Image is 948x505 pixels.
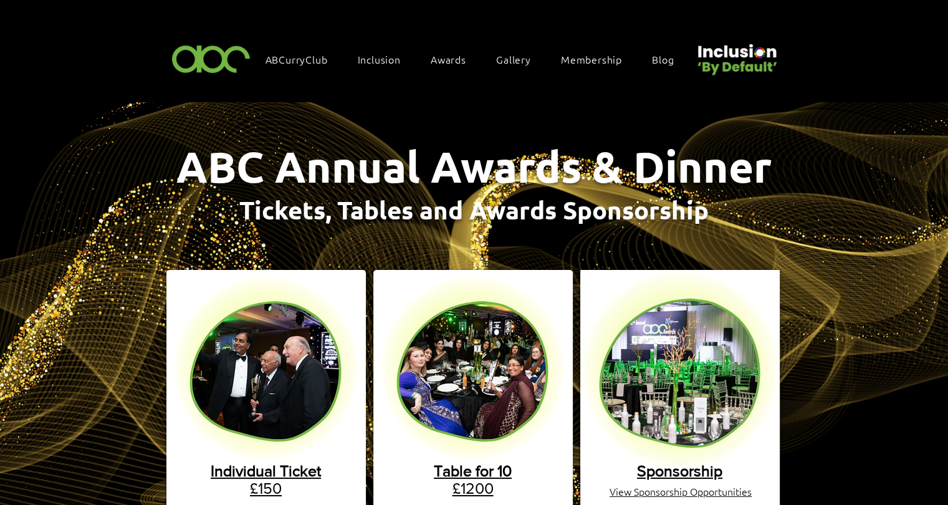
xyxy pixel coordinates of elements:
img: ABC-Logo-Blank-Background-01-01-2.png [168,40,254,77]
span: Blog [652,52,674,66]
span: Gallery [496,52,531,66]
a: ABCurryClub [259,46,347,72]
span: Tickets, Tables and Awards Sponsorship [239,193,709,226]
span: ABCurryClub [266,52,328,66]
div: Inclusion [352,46,419,72]
a: Sponsorship [637,462,722,479]
div: Awards [424,46,485,72]
span: ABC Annual Awards & Dinner [176,140,772,193]
img: table ticket.png [379,274,567,462]
span: Awards [431,52,466,66]
img: Untitled design (22).png [693,34,779,77]
a: Blog [646,46,692,72]
a: Individual Ticket£150 [211,462,321,497]
a: View Sponsorship Opportunities [610,484,752,498]
a: Table for 10£1200 [434,462,512,497]
img: ABC AWARDS WEBSITE BACKGROUND BLOB (1).png [580,270,780,469]
a: Membership [555,46,641,72]
span: Table for 10 [434,462,512,479]
nav: Site [259,46,693,72]
span: Membership [561,52,622,66]
a: Gallery [490,46,550,72]
span: Inclusion [358,52,401,66]
span: Individual Ticket [211,462,321,479]
img: single ticket.png [172,274,360,462]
